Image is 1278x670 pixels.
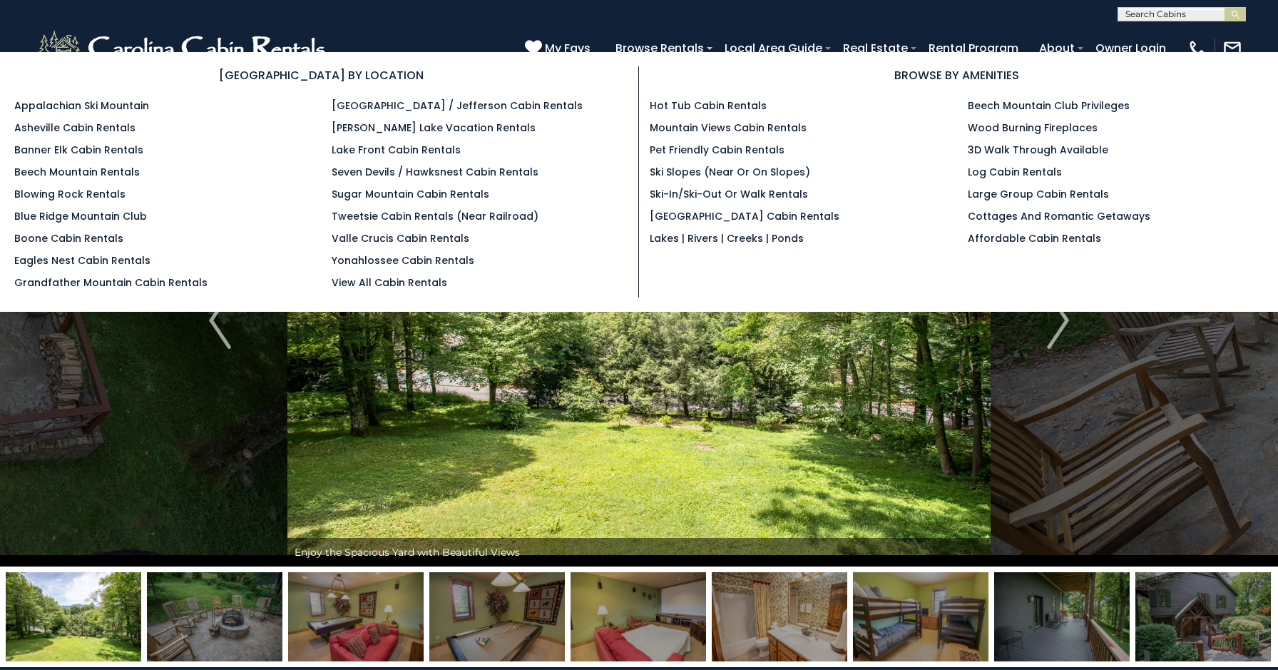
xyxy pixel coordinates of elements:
button: Next [991,74,1125,567]
img: White-1-2.png [36,27,332,70]
a: Valle Crucis Cabin Rentals [332,231,469,245]
img: 163264218 [429,572,565,661]
a: Lake Front Cabin Rentals [332,143,461,157]
a: Banner Elk Cabin Rentals [14,143,143,157]
a: Mountain Views Cabin Rentals [650,121,807,135]
a: Beech Mountain Club Privileges [968,98,1130,113]
img: 163264221 [994,572,1130,661]
img: mail-regular-white.png [1222,39,1242,59]
a: Owner Login [1088,36,1173,61]
a: Eagles Nest Cabin Rentals [14,253,150,268]
a: Blue Ridge Mountain Club [14,209,147,223]
a: Blowing Rock Rentals [14,187,126,201]
a: Boone Cabin Rentals [14,231,123,245]
a: [GEOGRAPHIC_DATA] / Jefferson Cabin Rentals [332,98,583,113]
img: 163264217 [288,572,424,661]
div: Enjoy the Spacious Yard with Beautiful Views [287,538,991,567]
h3: BROWSE BY AMENITIES [650,66,1264,84]
a: Ski Slopes (Near or On Slopes) [650,165,810,179]
a: Seven Devils / Hawksnest Cabin Rentals [332,165,538,179]
h3: [GEOGRAPHIC_DATA] BY LOCATION [14,66,628,84]
a: Pet Friendly Cabin Rentals [650,143,784,157]
a: Log Cabin Rentals [968,165,1062,179]
img: 163264220 [853,572,988,661]
a: Local Area Guide [717,36,829,61]
a: Rental Program [921,36,1026,61]
a: Lakes | Rivers | Creeks | Ponds [650,231,804,245]
img: 163264219 [712,572,847,661]
img: 163264195 [1135,572,1271,661]
a: Ski-in/Ski-Out or Walk Rentals [650,187,808,201]
a: [PERSON_NAME] Lake Vacation Rentals [332,121,536,135]
img: 163264215 [6,572,141,661]
a: 3D Walk Through Available [968,143,1108,157]
img: phone-regular-white.png [1187,39,1207,59]
a: Beech Mountain Rentals [14,165,140,179]
a: About [1032,36,1082,61]
a: Large Group Cabin Rentals [968,187,1109,201]
a: Real Estate [836,36,915,61]
img: arrow [209,292,230,349]
img: 163264216 [147,572,282,661]
a: Wood Burning Fireplaces [968,121,1098,135]
a: Appalachian Ski Mountain [14,98,149,113]
a: Browse Rentals [608,36,711,61]
a: Tweetsie Cabin Rentals (Near Railroad) [332,209,538,223]
a: Yonahlossee Cabin Rentals [332,253,474,268]
img: arrow [1047,292,1068,349]
a: View All Cabin Rentals [332,275,447,290]
a: Cottages and Romantic Getaways [968,209,1150,223]
a: Sugar Mountain Cabin Rentals [332,187,489,201]
a: Affordable Cabin Rentals [968,231,1101,245]
a: Grandfather Mountain Cabin Rentals [14,275,208,290]
a: [GEOGRAPHIC_DATA] Cabin Rentals [650,209,839,223]
a: Hot Tub Cabin Rentals [650,98,767,113]
button: Previous [153,74,287,567]
span: My Favs [545,39,591,57]
img: 163264200 [571,572,706,661]
a: Asheville Cabin Rentals [14,121,136,135]
a: My Favs [525,39,594,58]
